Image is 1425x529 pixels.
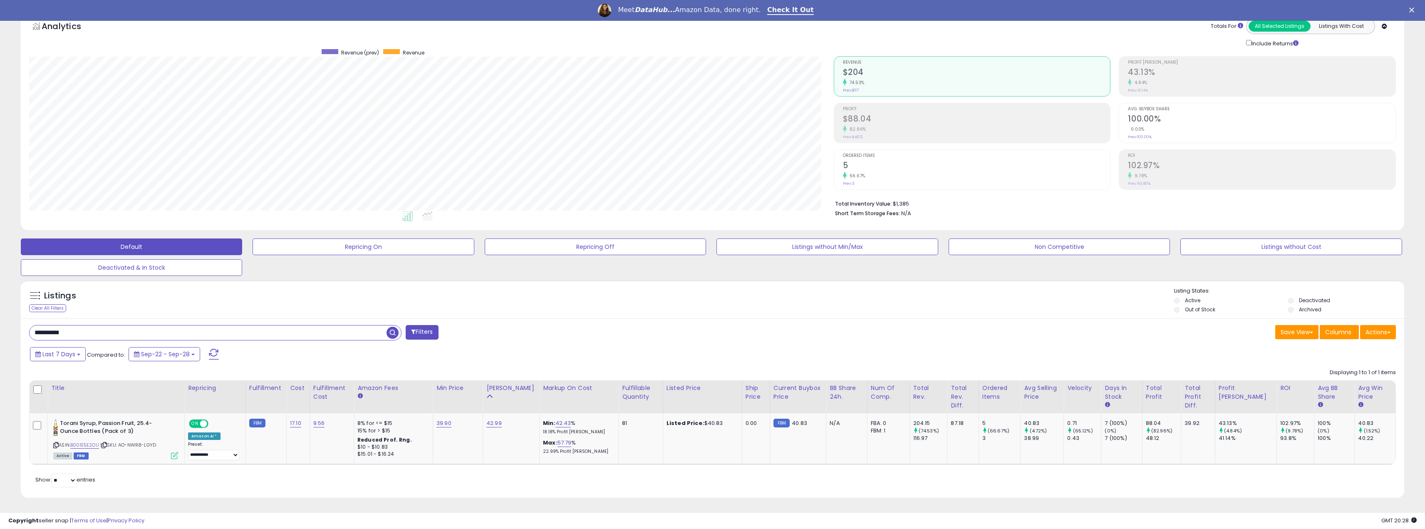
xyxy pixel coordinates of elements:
div: 0.43 [1067,435,1101,442]
span: All listings currently available for purchase on Amazon [53,452,72,459]
div: FBA: 0 [871,420,903,427]
div: Profit [PERSON_NAME] [1219,384,1273,401]
small: (4.72%) [1030,427,1047,434]
label: Out of Stock [1185,306,1215,313]
small: (1.52%) [1364,427,1380,434]
small: Prev: 3 [843,181,855,186]
span: | SKU: AO-NWR8-LGYD [100,442,156,448]
span: Revenue [843,60,1110,65]
h2: 100.00% [1128,114,1395,125]
button: Filters [406,325,438,340]
span: Ordered Items [843,154,1110,158]
small: Prev: 41.14% [1128,88,1148,93]
div: Preset: [188,442,239,460]
button: All Selected Listings [1249,21,1311,32]
div: Avg BB Share [1318,384,1351,401]
img: 41Jt8YJ-W4L._SL40_.jpg [53,420,58,436]
div: 0.00 [746,420,763,427]
span: Sep-22 - Sep-28 [141,350,190,358]
button: Last 7 Days [30,347,86,361]
button: Repricing On [253,238,474,255]
div: 0.71 [1067,420,1101,427]
span: Last 7 Days [42,350,75,358]
div: Avg Win Price [1358,384,1392,401]
button: Actions [1360,325,1396,339]
div: Velocity [1067,384,1098,392]
div: Fulfillment Cost [313,384,350,401]
small: (9.78%) [1286,427,1303,434]
button: Deactivated & In Stock [21,259,242,276]
a: B001E5E2OU [70,442,99,449]
small: (0%) [1318,427,1329,434]
th: The percentage added to the cost of goods (COGS) that forms the calculator for Min & Max prices. [540,380,619,413]
div: Ordered Items [982,384,1017,401]
small: Prev: $117 [843,88,859,93]
span: N/A [901,209,911,217]
b: Min: [543,419,555,427]
b: Short Term Storage Fees: [835,210,900,217]
small: (74.53%) [919,427,939,434]
h2: $88.04 [843,114,1110,125]
button: Listings With Cost [1310,21,1372,32]
div: seller snap | | [8,517,144,525]
h2: 43.13% [1128,67,1395,79]
a: Terms of Use [71,517,107,524]
a: 42.99 [486,419,502,427]
small: 82.96% [847,126,866,132]
span: Show: entries [35,476,95,484]
small: FBM [773,419,790,427]
div: 7 (100%) [1105,435,1142,442]
div: 81 [622,420,657,427]
small: (4.84%) [1224,427,1242,434]
div: Repricing [188,384,242,392]
h5: Analytics [42,20,97,34]
label: Active [1185,297,1200,304]
div: 116.97 [913,435,947,442]
a: 57.79 [558,439,572,447]
small: Days In Stock. [1105,401,1110,409]
span: Profit [843,107,1110,112]
div: $10 - $10.83 [357,444,426,451]
div: Markup on Cost [543,384,615,392]
div: Displaying 1 to 1 of 1 items [1330,369,1396,377]
button: Save View [1275,325,1318,339]
small: (0%) [1105,427,1116,434]
div: 40.83 [1358,420,1395,427]
div: Amazon AI * [188,432,221,440]
div: Fulfillable Quantity [622,384,659,401]
h5: Listings [44,290,76,302]
span: Revenue [403,49,424,56]
div: BB Share 24h. [830,384,864,401]
a: 9.56 [313,419,325,427]
h2: 102.97% [1128,161,1395,172]
div: Clear All Filters [29,304,66,312]
div: 100% [1318,420,1354,427]
div: Total Rev. Diff. [951,384,975,410]
span: OFF [207,420,221,427]
div: Meet Amazon Data, done right. [618,6,761,14]
div: 3 [982,435,1021,442]
small: Prev: 93.80% [1128,181,1150,186]
div: Ship Price [746,384,766,401]
div: [PERSON_NAME] [486,384,536,392]
div: Listed Price [667,384,739,392]
div: 87.18 [951,420,972,427]
button: Default [21,238,242,255]
small: 74.53% [847,79,865,86]
div: 43.13% [1219,420,1276,427]
b: Max: [543,439,558,447]
small: Prev: $48.12 [843,134,863,139]
span: ON [190,420,200,427]
div: ROI [1280,384,1311,392]
small: Avg Win Price. [1358,401,1363,409]
div: Total Profit [1146,384,1178,401]
p: 22.99% Profit [PERSON_NAME] [543,449,612,454]
div: 100% [1318,435,1354,442]
small: (82.96%) [1151,427,1172,434]
div: Current Buybox Price [773,384,823,401]
div: Cost [290,384,306,392]
div: 8% for <= $15 [357,420,426,427]
div: Min Price [436,384,479,392]
div: 102.97% [1280,420,1314,427]
img: Profile image for Georgie [598,4,611,17]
